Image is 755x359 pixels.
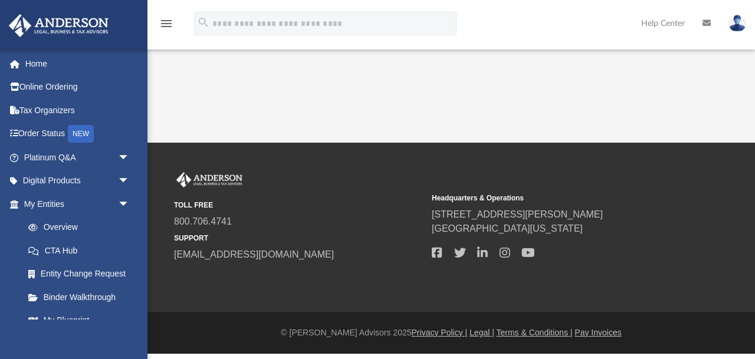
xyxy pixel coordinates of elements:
i: menu [159,17,173,31]
a: Entity Change Request [17,262,147,286]
img: Anderson Advisors Platinum Portal [5,14,112,37]
a: Binder Walkthrough [17,285,147,309]
span: arrow_drop_down [118,146,142,170]
a: CTA Hub [17,239,147,262]
a: Online Ordering [8,75,147,99]
img: User Pic [728,15,746,32]
span: arrow_drop_down [118,169,142,193]
a: 800.706.4741 [174,216,232,226]
a: [GEOGRAPHIC_DATA][US_STATE] [432,223,583,233]
div: NEW [68,125,94,143]
a: Home [8,52,147,75]
a: Terms & Conditions | [497,328,573,337]
a: My Blueprint [17,309,142,332]
a: [STREET_ADDRESS][PERSON_NAME] [432,209,603,219]
span: arrow_drop_down [118,192,142,216]
a: Order StatusNEW [8,122,147,146]
a: Tax Organizers [8,98,147,122]
a: Pay Invoices [575,328,621,337]
small: TOLL FREE [174,200,424,210]
i: search [197,16,210,29]
a: Legal | [470,328,494,337]
a: [EMAIL_ADDRESS][DOMAIN_NAME] [174,249,334,259]
a: Platinum Q&Aarrow_drop_down [8,146,147,169]
div: © [PERSON_NAME] Advisors 2025 [147,327,755,339]
a: menu [159,22,173,31]
small: SUPPORT [174,233,424,243]
img: Anderson Advisors Platinum Portal [174,172,245,187]
a: Overview [17,216,147,239]
a: Privacy Policy | [412,328,468,337]
a: My Entitiesarrow_drop_down [8,192,147,216]
a: Digital Productsarrow_drop_down [8,169,147,193]
small: Headquarters & Operations [432,193,681,203]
